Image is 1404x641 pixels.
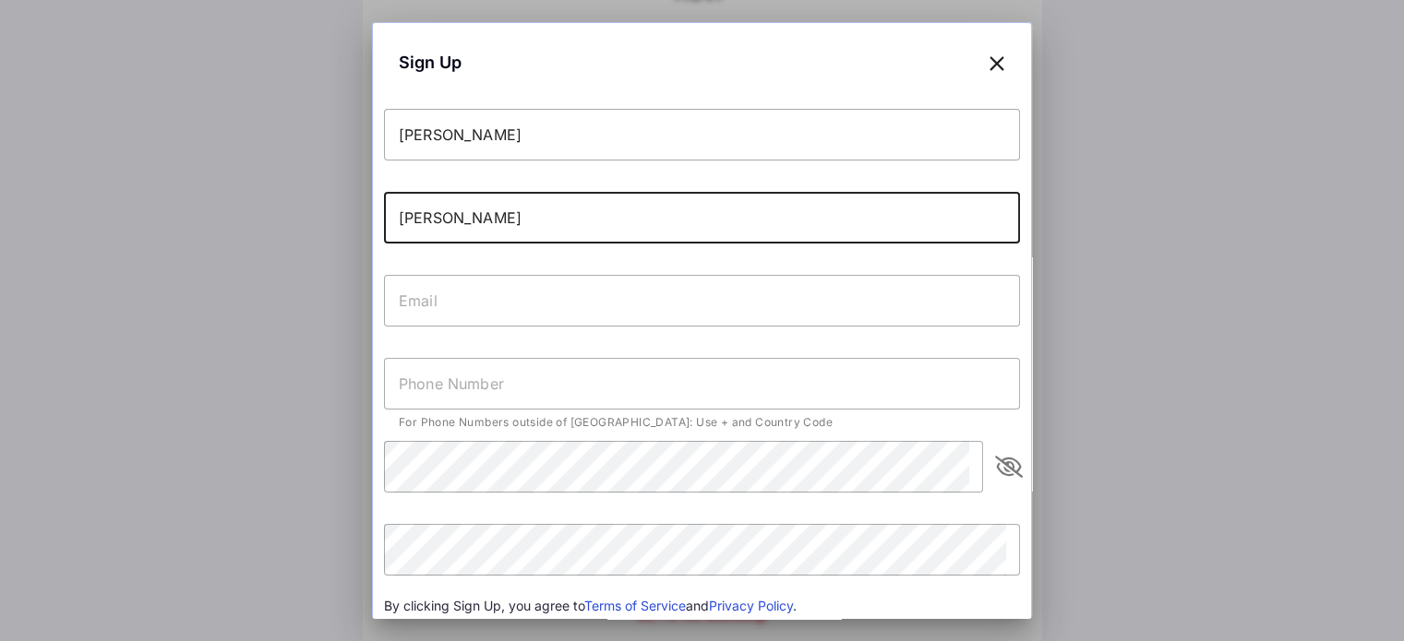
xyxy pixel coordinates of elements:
[384,109,1020,160] input: First Name
[709,598,793,613] a: Privacy Policy
[384,596,1020,616] div: By clicking Sign Up, you agree to and .
[384,192,1020,243] input: Last Name
[584,598,686,613] a: Terms of Service
[399,50,462,75] span: Sign Up
[399,415,833,429] span: For Phone Numbers outside of [GEOGRAPHIC_DATA]: Use + and Country Code
[384,358,1020,410] input: Phone Number
[998,456,1020,478] i: appended action
[384,275,1020,326] input: Email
